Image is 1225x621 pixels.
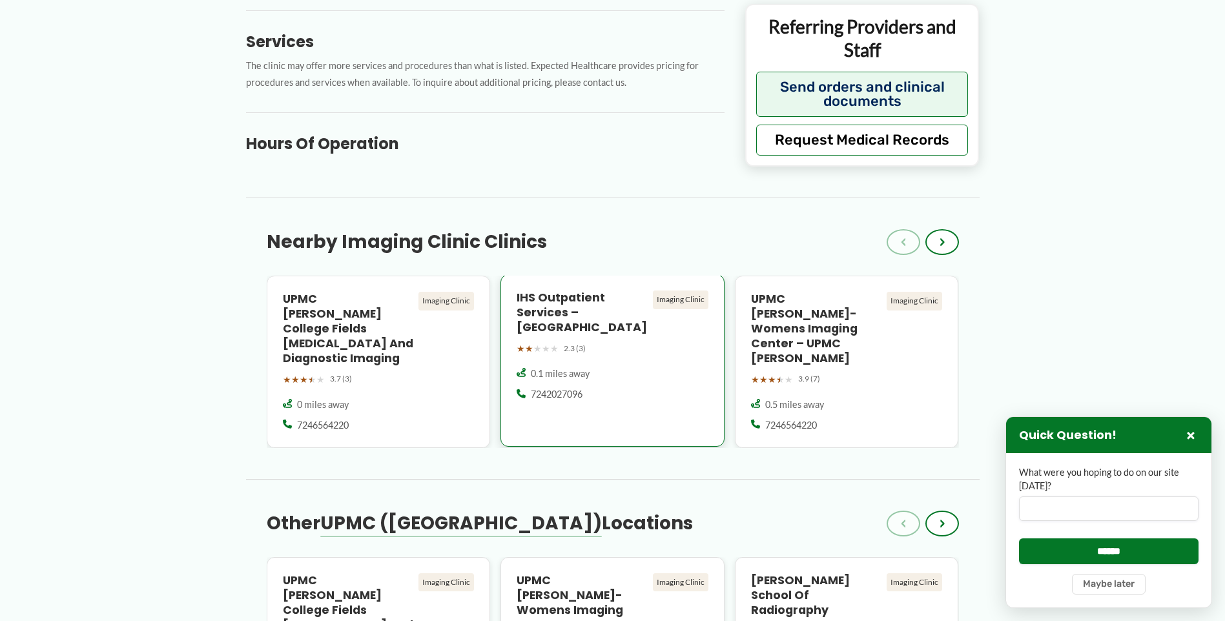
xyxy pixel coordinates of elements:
[798,372,820,386] span: 3.9 (7)
[751,573,882,618] h4: [PERSON_NAME] School of Radiography
[542,340,550,357] span: ★
[768,371,776,388] span: ★
[776,371,785,388] span: ★
[297,398,349,411] span: 0 miles away
[653,290,708,309] div: Imaging Clinic
[246,134,725,154] h3: Hours of Operation
[531,388,582,401] span: 7242027096
[756,125,969,156] button: Request Medical Records
[564,341,586,356] span: 2.3 (3)
[283,371,291,388] span: ★
[887,573,942,591] div: Imaging Clinic
[751,371,759,388] span: ★
[531,367,590,380] span: 0.1 miles away
[297,419,349,432] span: 7246564220
[925,511,959,536] button: ›
[765,398,824,411] span: 0.5 miles away
[533,340,542,357] span: ★
[267,512,693,535] h3: Other Locations
[887,511,920,536] button: ‹
[283,292,414,365] h4: UPMC [PERSON_NAME] College Fields [MEDICAL_DATA] and Diagnostic Imaging
[517,290,648,335] h4: IHS Outpatient Services – [GEOGRAPHIC_DATA]
[517,340,525,357] span: ★
[246,57,725,92] p: The clinic may offer more services and procedures than what is listed. Expected Healthcare provid...
[246,32,725,52] h3: Services
[751,292,882,365] h4: UPMC [PERSON_NAME]-Womens Imaging Center – UPMC [PERSON_NAME]
[267,230,547,254] h3: Nearby Imaging Clinic Clinics
[1019,466,1199,493] label: What were you hoping to do on our site [DATE]?
[291,371,300,388] span: ★
[308,371,316,388] span: ★
[901,234,906,250] span: ‹
[525,340,533,357] span: ★
[756,15,969,63] p: Referring Providers and Staff
[418,573,474,591] div: Imaging Clinic
[653,573,708,591] div: Imaging Clinic
[330,372,352,386] span: 3.7 (3)
[887,229,920,255] button: ‹
[267,276,491,448] a: UPMC [PERSON_NAME] College Fields [MEDICAL_DATA] and Diagnostic Imaging Imaging Clinic ★★★★★ 3.7 ...
[925,229,959,255] button: ›
[887,292,942,310] div: Imaging Clinic
[940,516,945,531] span: ›
[940,234,945,250] span: ›
[418,292,474,310] div: Imaging Clinic
[1183,427,1199,443] button: Close
[550,340,559,357] span: ★
[756,72,969,117] button: Send orders and clinical documents
[320,511,602,536] span: UPMC ([GEOGRAPHIC_DATA])
[1072,574,1146,595] button: Maybe later
[901,516,906,531] span: ‹
[316,371,325,388] span: ★
[759,371,768,388] span: ★
[785,371,793,388] span: ★
[735,276,959,448] a: UPMC [PERSON_NAME]-Womens Imaging Center – UPMC [PERSON_NAME] Imaging Clinic ★★★★★ 3.9 (7) 0.5 mi...
[1019,428,1117,443] h3: Quick Question!
[500,276,725,448] a: IHS Outpatient Services – [GEOGRAPHIC_DATA] Imaging Clinic ★★★★★ 2.3 (3) 0.1 miles away 7242027096
[765,419,817,432] span: 7246564220
[300,371,308,388] span: ★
